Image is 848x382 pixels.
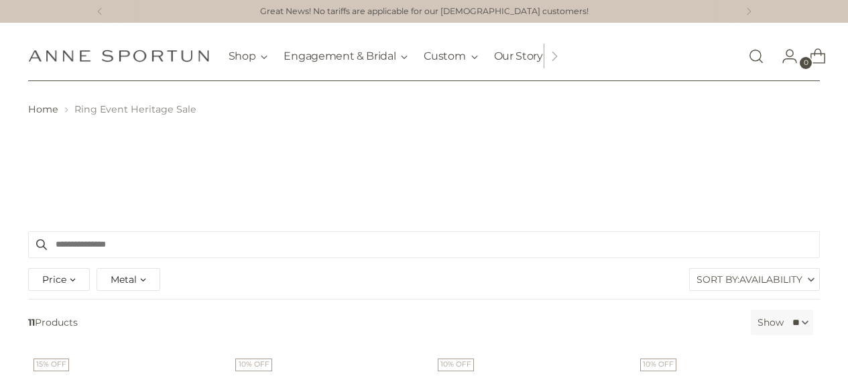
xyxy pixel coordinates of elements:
[260,5,589,18] a: Great News! No tariffs are applicable for our [DEMOGRAPHIC_DATA] customers!
[42,272,66,287] span: Price
[284,42,408,71] button: Engagement & Bridal
[28,222,73,237] p: 11 Results
[771,43,798,70] a: Go to the account page
[799,43,826,70] a: Open cart modal
[28,316,35,328] b: 11
[111,272,137,287] span: Metal
[28,103,58,115] a: Home
[229,42,268,71] button: Shop
[28,50,209,62] a: Anne Sportun Fine Jewellery
[23,310,746,335] span: Products
[74,103,196,115] span: Ring Event Heritage Sale
[28,231,821,258] input: Search products
[800,57,812,69] span: 0
[743,43,770,70] a: Open search modal
[28,103,821,117] nav: breadcrumbs
[758,316,784,330] label: Show
[739,269,802,290] span: Availability
[494,42,543,71] a: Our Story
[424,42,477,71] button: Custom
[690,269,819,290] label: Sort By:Availability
